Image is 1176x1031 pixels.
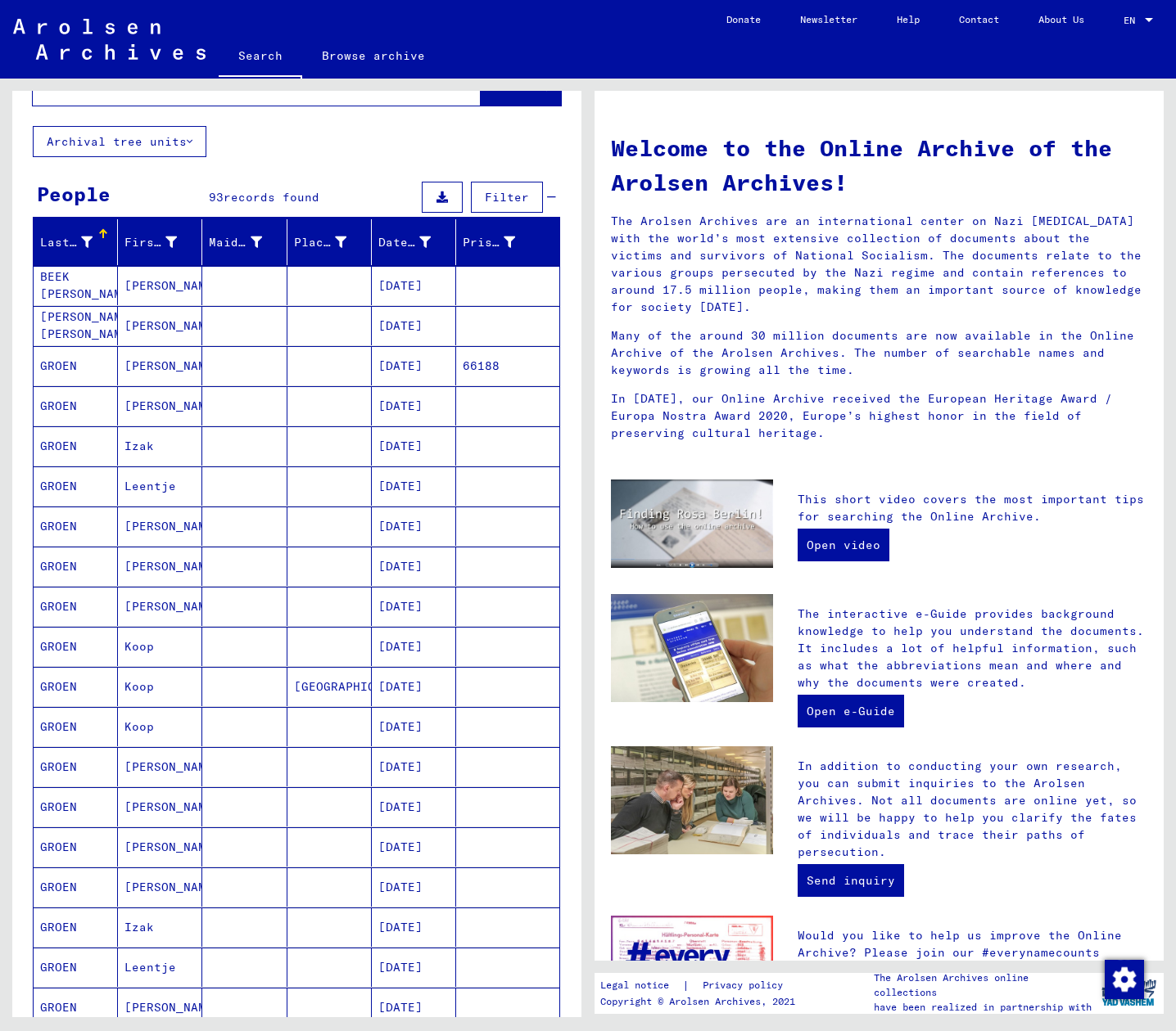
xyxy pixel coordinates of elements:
[34,547,118,586] mat-cell: GROEN
[372,667,456,706] mat-cell: [DATE]
[118,426,202,466] mat-cell: Izak
[209,234,261,251] div: Maiden Name
[34,426,118,466] mat-cell: GROEN
[287,219,372,265] mat-header-cell: Place of Birth
[1104,959,1143,998] div: Change consent
[372,506,456,546] mat-cell: [DATE]
[34,266,118,305] mat-cell: BEEK [PERSON_NAME]
[34,386,118,425] mat-cell: GROEN
[34,346,118,385] mat-cell: GROEN
[372,627,456,666] mat-cell: [DATE]
[798,864,904,897] a: Send inquiry
[874,970,1092,1000] p: The Arolsen Archives online collections
[798,491,1147,525] p: This short video covers the most important tips for searching the Online Archive.
[611,327,1147,379] p: Many of the around 30 million documents are now available in the Online Archive of the Arolsen Ar...
[611,479,773,568] img: video.jpg
[372,466,456,506] mat-cell: [DATE]
[34,306,118,345] mat-cell: [PERSON_NAME] [PERSON_NAME]
[798,529,889,561] a: Open video
[874,1000,1092,1015] p: have been realized in partnership with
[600,977,682,994] a: Legal notice
[372,587,456,626] mat-cell: [DATE]
[118,266,202,305] mat-cell: [PERSON_NAME]
[302,36,445,75] a: Browse archive
[372,867,456,907] mat-cell: [DATE]
[118,707,202,746] mat-cell: Koop
[372,547,456,586] mat-cell: [DATE]
[202,219,287,265] mat-header-cell: Maiden Name
[611,213,1147,316] p: The Arolsen Archives are an international center on Nazi [MEDICAL_DATA] with the world’s most ext...
[372,747,456,786] mat-cell: [DATE]
[456,346,559,385] mat-cell: 66188
[372,707,456,746] mat-cell: [DATE]
[118,506,202,546] mat-cell: [PERSON_NAME]
[372,386,456,425] mat-cell: [DATE]
[463,229,540,255] div: Prisoner #
[378,229,455,255] div: Date of Birth
[118,667,202,706] mat-cell: Koop
[118,627,202,666] mat-cell: Koop
[118,988,202,1027] mat-cell: [PERSON_NAME]
[34,747,118,786] mat-cell: GROEN
[611,131,1147,200] h1: Welcome to the Online Archive of the Arolsen Archives!
[1105,960,1144,999] img: Change consent
[798,758,1147,861] p: In addition to conducting your own research, you can submit inquiries to the Arolsen Archives. No...
[124,229,201,255] div: First Name
[471,182,543,213] button: Filter
[34,907,118,947] mat-cell: GROEN
[372,306,456,345] mat-cell: [DATE]
[40,234,93,251] div: Last Name
[600,994,803,1009] p: Copyright © Arolsen Archives, 2021
[372,948,456,987] mat-cell: [DATE]
[34,787,118,826] mat-cell: GROEN
[118,466,202,506] mat-cell: Leentje
[1098,972,1160,1013] img: yv_logo.png
[34,867,118,907] mat-cell: GROEN
[118,747,202,786] mat-cell: [PERSON_NAME]
[463,234,515,251] div: Prisoner #
[798,695,904,727] a: Open e-Guide
[118,219,202,265] mat-header-cell: First Name
[372,219,456,265] mat-header-cell: Date of Birth
[34,988,118,1027] mat-cell: GROEN
[118,587,202,626] mat-cell: [PERSON_NAME]
[34,707,118,746] mat-cell: GROEN
[611,594,773,702] img: eguide.jpg
[372,827,456,867] mat-cell: [DATE]
[118,386,202,425] mat-cell: [PERSON_NAME]
[209,229,286,255] div: Maiden Name
[485,190,529,205] span: Filter
[40,229,117,255] div: Last Name
[372,426,456,466] mat-cell: [DATE]
[34,219,118,265] mat-header-cell: Last Name
[118,827,202,867] mat-cell: [PERSON_NAME]
[219,36,302,79] a: Search
[34,948,118,987] mat-cell: GROEN
[600,977,803,994] div: |
[372,988,456,1027] mat-cell: [DATE]
[294,234,346,251] div: Place of Birth
[124,234,177,251] div: First Name
[372,346,456,385] mat-cell: [DATE]
[34,667,118,706] mat-cell: GROEN
[34,506,118,546] mat-cell: GROEN
[611,916,773,1031] img: enc.jpg
[13,19,206,60] img: Arolsen_neg.svg
[690,977,803,994] a: Privacy policy
[37,179,111,209] div: People
[34,587,118,626] mat-cell: GROEN
[34,827,118,867] mat-cell: GROEN
[1124,15,1142,26] span: EN
[372,787,456,826] mat-cell: [DATE]
[294,229,371,255] div: Place of Birth
[118,948,202,987] mat-cell: Leentje
[209,190,224,205] span: 93
[34,466,118,506] mat-cell: GROEN
[224,190,319,205] span: records found
[798,606,1147,691] p: The interactive e-Guide provides background knowledge to help you understand the documents. It in...
[611,746,773,854] img: inquiries.jpg
[456,219,559,265] mat-header-cell: Prisoner #
[798,927,1147,1030] p: Would you like to help us improve the Online Archive? Please join our #everynamecounts crowdsourc...
[118,907,202,947] mat-cell: Izak
[118,867,202,907] mat-cell: [PERSON_NAME]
